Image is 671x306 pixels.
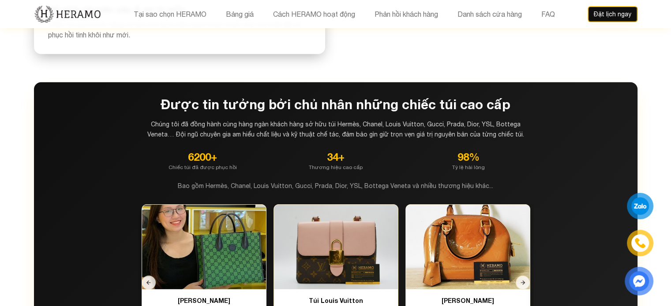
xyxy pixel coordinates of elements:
h4: [PERSON_NAME] [149,296,259,305]
button: Danh sách cửa hàng [455,8,525,20]
img: Túi Louis Vuiton [406,205,530,289]
h4: Túi Louis Vuitton [281,296,391,305]
p: Chiếc túi da bị mốc nặng và ám mùi được làm sạch hoàn toàn, khử mùi triệt để và phục hồi tinh khô... [48,19,311,40]
p: Chúng tôi đã đồng hành cùng hàng ngàn khách hàng sở hữu túi Hermès, Chanel, Louis Vuitton, Gucci,... [138,119,533,140]
button: Đặt lịch ngay [588,6,637,22]
div: 34+ [271,150,400,164]
button: Cách HERAMO hoạt động [270,8,358,20]
p: Bao gồm Hermès, Chanel, Louis Vuitton, Gucci, Prada, Dior, YSL, Bottega Veneta và nhiều thương hi... [138,181,533,190]
button: Phản hồi khách hàng [372,8,441,20]
div: Tỷ lệ hài lòng [404,164,533,171]
div: 98% [404,150,533,164]
h3: Được tin tưởng bởi chủ nhân những chiếc túi cao cấp [138,96,533,112]
h4: [PERSON_NAME] [413,296,523,305]
div: 6200+ [138,150,267,164]
img: Túi Chanel [142,205,266,289]
img: new-logo.3f60348b.png [34,5,101,23]
button: Bảng giá [223,8,256,20]
img: phone-icon [634,237,646,249]
button: Tại sao chọn HERAMO [131,8,209,20]
button: FAQ [539,8,558,20]
a: phone-icon [628,231,652,255]
img: Túi Louis Vuitton [274,205,398,289]
div: Thương hiệu cao cấp [271,164,400,171]
div: Chiếc túi đã được phục hồi [138,164,267,171]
